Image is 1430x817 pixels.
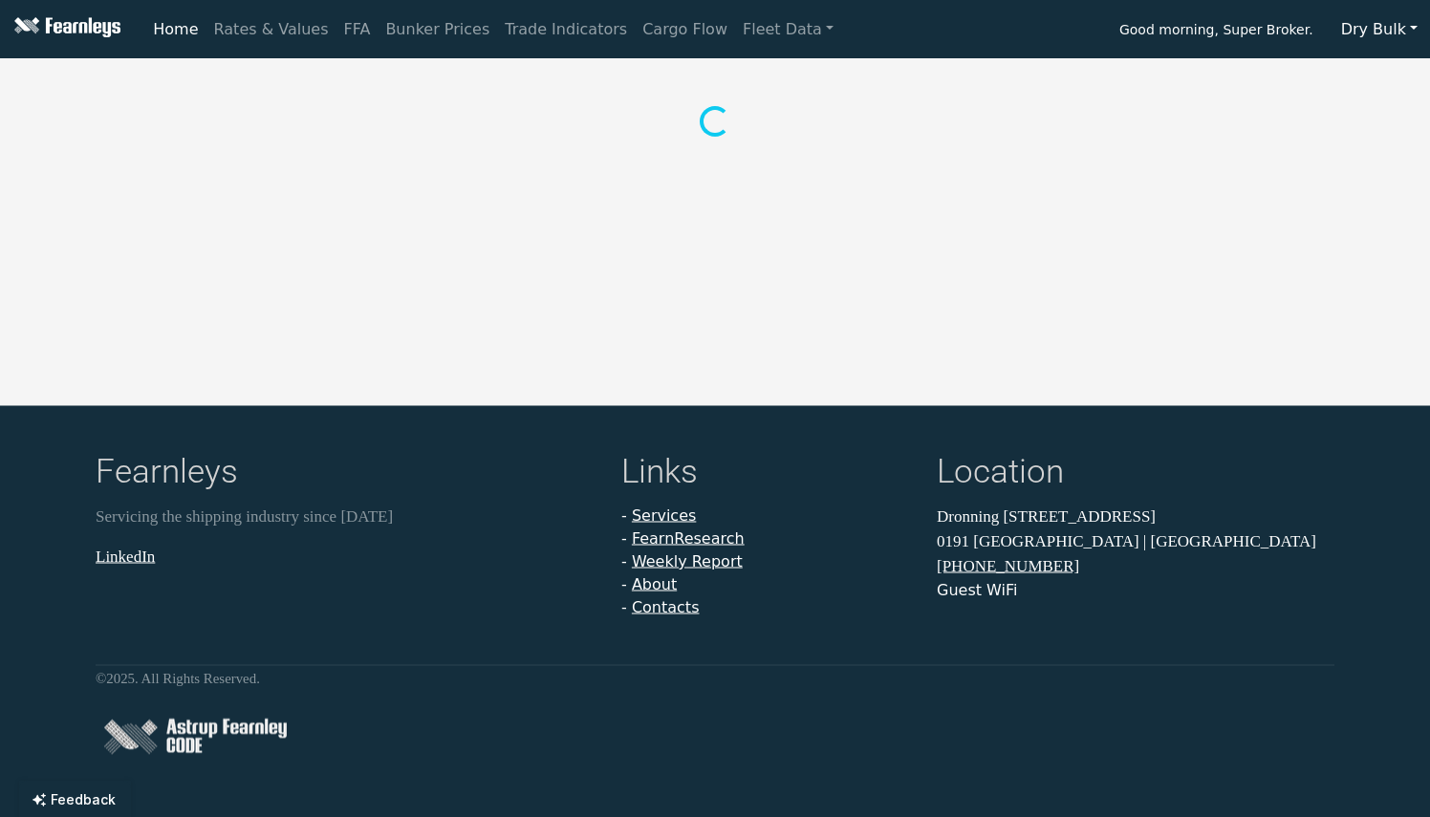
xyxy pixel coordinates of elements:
[497,11,635,49] a: Trade Indicators
[632,575,677,593] a: About
[937,505,1334,529] p: Dronning [STREET_ADDRESS]
[621,596,914,619] li: -
[621,527,914,550] li: -
[621,550,914,573] li: -
[378,11,497,49] a: Bunker Prices
[1329,11,1430,48] button: Dry Bulk
[96,452,598,497] h4: Fearnleys
[937,557,1079,575] a: [PHONE_NUMBER]
[632,506,696,525] a: Services
[10,17,120,41] img: Fearnleys Logo
[621,452,914,497] h4: Links
[937,452,1334,497] h4: Location
[937,528,1334,553] p: 0191 [GEOGRAPHIC_DATA] | [GEOGRAPHIC_DATA]
[621,573,914,596] li: -
[632,598,700,616] a: Contacts
[96,547,155,565] a: LinkedIn
[735,11,841,49] a: Fleet Data
[635,11,735,49] a: Cargo Flow
[96,505,598,529] p: Servicing the shipping industry since [DATE]
[1119,15,1313,48] span: Good morning, Super Broker.
[937,579,1017,602] button: Guest WiFi
[621,505,914,527] li: -
[206,11,336,49] a: Rates & Values
[96,671,260,686] small: © 2025 . All Rights Reserved.
[336,11,379,49] a: FFA
[632,552,743,570] a: Weekly Report
[145,11,206,49] a: Home
[632,529,745,548] a: FearnResearch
